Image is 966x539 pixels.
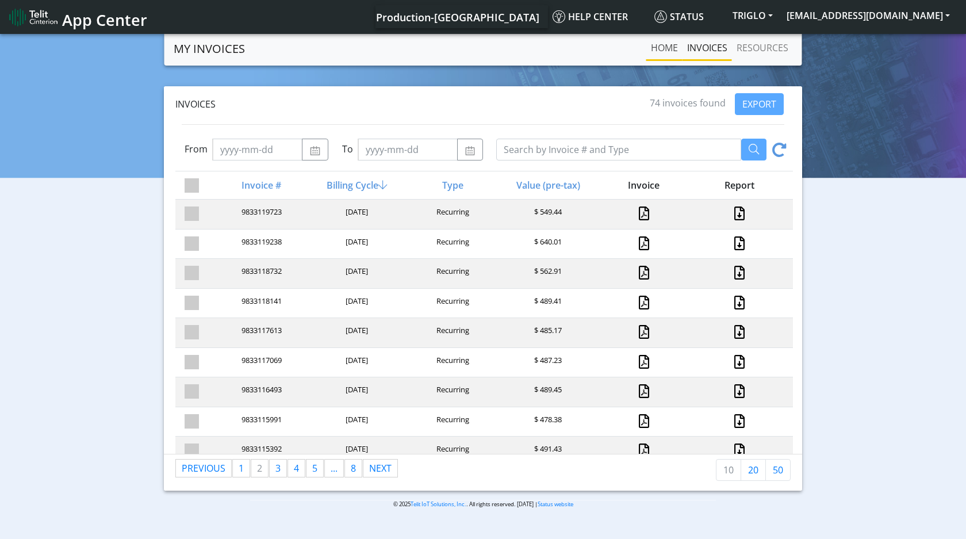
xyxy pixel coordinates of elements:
[213,207,308,222] div: 9833119723
[358,139,458,160] input: yyyy-mm-dd
[499,236,595,252] div: $ 640.01
[294,462,299,475] span: 4
[351,462,356,475] span: 8
[213,384,308,400] div: 9833116493
[312,462,317,475] span: 5
[404,414,499,430] div: Recurring
[404,325,499,341] div: Recurring
[375,5,539,28] a: Your current platform instance
[376,10,539,24] span: Production-[GEOGRAPHIC_DATA]
[404,178,499,192] div: Type
[499,355,595,370] div: $ 487.23
[499,178,595,192] div: Value (pre-tax)
[213,355,308,370] div: 9833117069
[780,5,957,26] button: [EMAIL_ADDRESS][DOMAIN_NAME]
[595,178,691,192] div: Invoice
[654,10,704,23] span: Status
[691,178,786,192] div: Report
[308,266,404,281] div: [DATE]
[404,384,499,400] div: Recurring
[308,178,404,192] div: Billing Cycle
[499,444,595,459] div: $ 491.43
[683,36,732,59] a: INVOICES
[308,414,404,430] div: [DATE]
[175,98,216,110] span: Invoices
[308,355,404,370] div: [DATE]
[213,236,308,252] div: 9833119238
[732,36,793,59] a: RESOURCES
[9,5,145,29] a: App Center
[726,5,780,26] button: TRIGLO
[404,444,499,459] div: Recurring
[213,414,308,430] div: 9833115991
[175,459,398,477] ul: Pagination
[257,462,262,475] span: 2
[404,355,499,370] div: Recurring
[765,459,791,481] a: 50
[650,97,726,109] span: 74 invoices found
[308,207,404,222] div: [DATE]
[308,384,404,400] div: [DATE]
[213,444,308,459] div: 9833115392
[404,236,499,252] div: Recurring
[650,5,726,28] a: Status
[9,8,57,26] img: logo-telit-cinterion-gw-new.png
[499,296,595,311] div: $ 489.41
[363,460,397,477] a: Next page
[309,146,320,155] img: calendar.svg
[212,139,302,160] input: yyyy-mm-dd
[741,459,766,481] a: 20
[176,460,231,477] a: Previous page
[496,139,741,160] input: Search by Invoice # and Type
[404,266,499,281] div: Recurring
[185,142,208,156] label: From
[308,325,404,341] div: [DATE]
[735,93,784,115] button: EXPORT
[499,414,595,430] div: $ 478.38
[654,10,667,23] img: status.svg
[499,266,595,281] div: $ 562.91
[404,207,499,222] div: Recurring
[404,296,499,311] div: Recurring
[499,325,595,341] div: $ 485.17
[174,37,245,60] a: MY INVOICES
[553,10,628,23] span: Help center
[646,36,683,59] a: Home
[213,325,308,341] div: 9833117613
[331,462,338,475] span: ...
[548,5,650,28] a: Help center
[499,207,595,222] div: $ 549.44
[308,236,404,252] div: [DATE]
[553,10,565,23] img: knowledge.svg
[213,296,308,311] div: 9833118141
[213,266,308,281] div: 9833118732
[275,462,281,475] span: 3
[342,142,353,156] label: To
[308,444,404,459] div: [DATE]
[499,384,595,400] div: $ 489.45
[411,500,466,508] a: Telit IoT Solutions, Inc.
[62,9,147,30] span: App Center
[308,296,404,311] div: [DATE]
[213,178,308,192] div: Invoice #
[465,146,476,155] img: calendar.svg
[538,500,573,508] a: Status website
[239,462,244,475] span: 1
[250,500,716,509] p: © 2025 . All rights reserved. [DATE] |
